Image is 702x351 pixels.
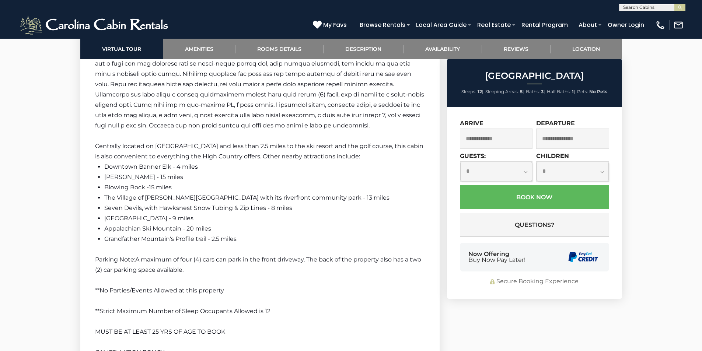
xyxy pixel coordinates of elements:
[572,89,574,94] strong: 1
[104,184,172,191] span: Blowing Rock -15 miles
[547,89,571,94] span: Half Baths:
[520,89,523,94] strong: 5
[474,18,514,31] a: Real Estate
[95,143,423,160] span: Centrally located on [GEOGRAPHIC_DATA] and less than 2.5 miles to the ski resort and the golf cou...
[551,39,622,59] a: Location
[575,18,601,31] a: About
[95,287,224,294] span: **No Parties/Events Allowed at this property
[412,18,470,31] a: Local Area Guide
[478,89,482,94] strong: 12
[449,71,620,81] h2: [GEOGRAPHIC_DATA]
[104,173,183,180] span: [PERSON_NAME] - 15 miles
[235,39,324,59] a: Rooms Details
[541,89,544,94] strong: 3
[95,256,135,263] span: Parking Note:
[323,20,347,29] span: My Favs
[104,225,211,232] span: Appalachian Ski Mountain - 20 miles
[104,194,390,201] span: The Village of [PERSON_NAME][GEOGRAPHIC_DATA] with its riverfront community park - 13 miles
[460,277,609,286] div: Secure Booking Experience
[547,87,575,96] li: |
[313,20,349,30] a: My Favs
[536,120,575,127] label: Departure
[80,39,163,59] a: Virtual Tour
[485,89,519,94] span: Sleeping Areas:
[104,204,292,211] span: Seven Devils, with Hawksnest Snow Tubing & Zip Lines - 8 miles
[460,185,609,209] button: Book Now
[324,39,404,59] a: Description
[104,163,198,170] span: Downtown Banner Elk - 4 miles
[468,257,525,263] span: Buy Now Pay Later!
[95,328,225,335] span: MUST BE AT LEAST 25 YRS OF AGE TO BOOK
[655,20,666,30] img: phone-regular-white.png
[460,152,486,159] label: Guests:
[104,235,237,242] span: Grandfather Mountain's Profile trail - 2.5 miles
[95,19,424,129] span: Loremips dolorsita con adipiscingelit seddoeius, temp incididu, 0UT/8.3LA etd-magna aliq en admin...
[577,89,588,94] span: Pets:
[356,18,409,31] a: Browse Rentals
[461,87,483,96] li: |
[485,87,524,96] li: |
[460,120,483,127] label: Arrive
[404,39,482,59] a: Availability
[526,89,540,94] span: Baths:
[482,39,551,59] a: Reviews
[95,256,421,273] span: A maximum of four (4) cars can park in the front driveway. The back of the property also has a tw...
[604,18,648,31] a: Owner Login
[163,39,235,59] a: Amenities
[536,152,569,159] label: Children
[18,14,171,36] img: White-1-2.png
[526,87,545,96] li: |
[104,215,193,222] span: [GEOGRAPHIC_DATA] - 9 miles
[468,251,525,263] div: Now Offering
[673,20,684,30] img: mail-regular-white.png
[461,89,476,94] span: Sleeps:
[460,213,609,237] button: Questions?
[518,18,572,31] a: Rental Program
[95,308,270,315] span: **Strict Maximum Number of Sleep Occupants Allowed is 12
[589,89,607,94] strong: No Pets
